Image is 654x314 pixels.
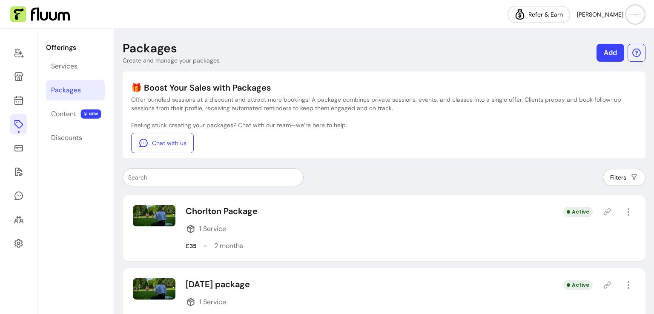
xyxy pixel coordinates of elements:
a: Forms [10,162,27,182]
button: Filters [603,169,645,186]
p: - [204,241,207,251]
img: Image of Chorlton Package [133,205,175,226]
p: Create and manage your packages [123,56,220,65]
div: Packages [51,85,81,95]
img: Image of Monday package [133,278,175,300]
div: Services [51,61,77,71]
a: Packages [46,80,105,100]
a: Settings [10,233,27,254]
span: NEW [81,109,101,119]
p: [DATE] package [186,278,250,290]
img: Fluum Logo [10,6,70,23]
p: Chorlton Package [186,205,258,217]
input: Search [128,173,298,182]
a: Discounts [46,128,105,148]
a: Home [10,43,27,63]
span: [PERSON_NAME] [577,10,623,19]
a: Services [46,56,105,77]
div: Content [51,109,76,119]
div: Active [563,280,593,290]
a: Calendar [10,90,27,111]
p: Packages [123,41,177,56]
a: Storefront [10,66,27,87]
p: Offer bundled sessions at a discount and attract more bookings! A package combines private sessio... [131,95,637,112]
a: Clients [10,209,27,230]
a: Chat with us [131,133,194,153]
div: Active [563,207,593,217]
a: Add [597,44,624,62]
a: Content NEW [46,104,105,124]
span: 1 Service [199,224,226,234]
img: avatar [627,6,644,23]
p: £35 [186,242,197,250]
button: avatar[PERSON_NAME] [577,6,644,23]
div: Discounts [51,133,82,143]
a: Sales [10,138,27,158]
p: 🎁 Boost Your Sales with Packages [131,82,637,94]
a: Offerings [10,114,27,134]
a: My Messages [10,186,27,206]
a: Refer & Earn [508,6,570,23]
p: Feeling stuck creating your packages? Chat with our team—we’re here to help. [131,121,637,129]
p: Offerings [46,43,105,53]
p: 2 months [214,241,243,251]
span: 1 Service [199,297,226,307]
